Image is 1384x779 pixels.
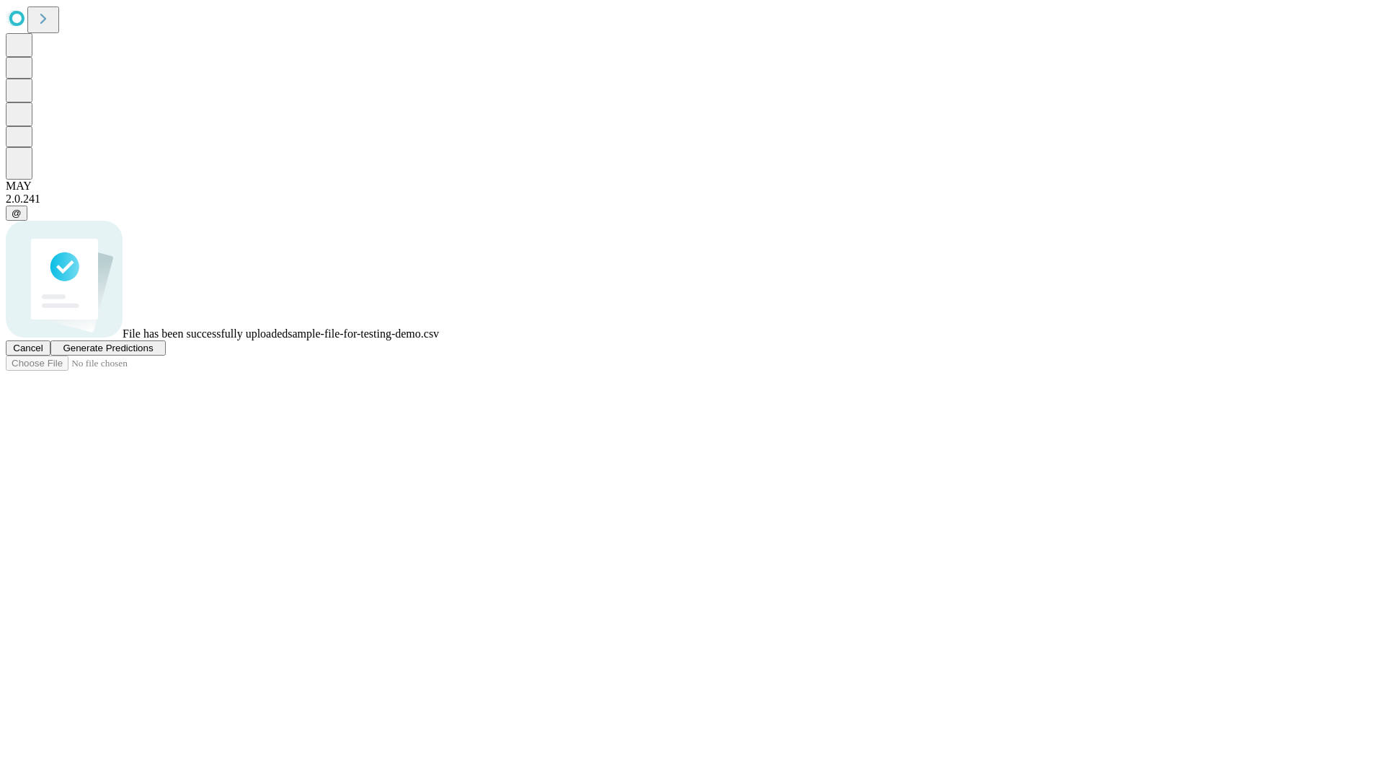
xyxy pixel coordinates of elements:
button: Cancel [6,340,50,356]
span: Cancel [13,343,43,353]
span: sample-file-for-testing-demo.csv [288,327,439,340]
span: File has been successfully uploaded [123,327,288,340]
span: Generate Predictions [63,343,153,353]
span: @ [12,208,22,219]
button: @ [6,206,27,221]
div: 2.0.241 [6,193,1378,206]
button: Generate Predictions [50,340,166,356]
div: MAY [6,180,1378,193]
